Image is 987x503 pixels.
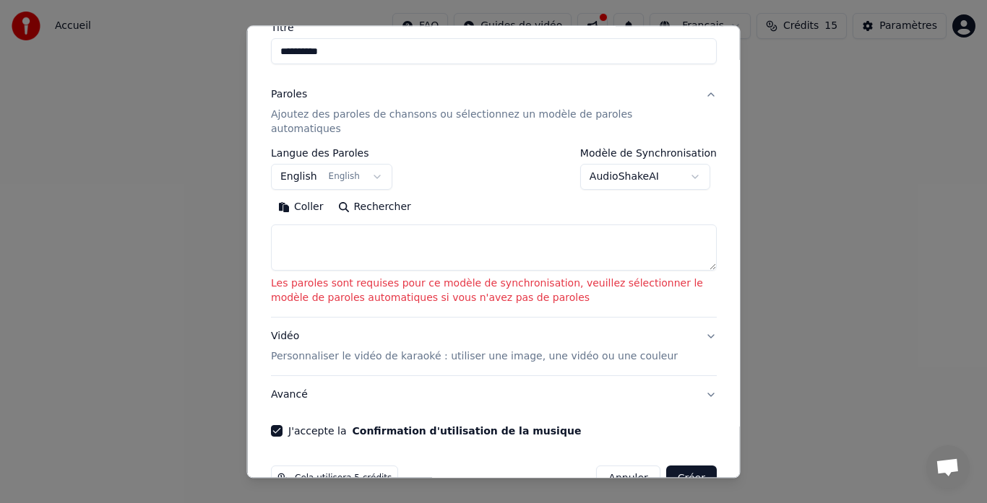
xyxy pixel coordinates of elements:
label: Modèle de Synchronisation [579,149,716,159]
div: ParolesAjoutez des paroles de chansons ou sélectionnez un modèle de paroles automatiques [271,149,717,318]
button: Avancé [271,377,717,414]
button: Rechercher [330,196,418,219]
button: ParolesAjoutez des paroles de chansons ou sélectionnez un modèle de paroles automatiques [271,76,717,149]
label: J'accepte la [288,427,581,437]
button: Annuler [596,466,660,492]
button: Coller [271,196,331,219]
p: Personnaliser le vidéo de karaoké : utiliser une image, une vidéo ou une couleur [271,350,678,364]
div: Vidéo [271,330,678,364]
p: Ajoutez des paroles de chansons ou sélectionnez un modèle de paroles automatiques [271,108,694,137]
label: Langue des Paroles [271,149,392,159]
button: Créer [665,466,716,492]
div: Paroles [271,88,307,102]
button: VidéoPersonnaliser le vidéo de karaoké : utiliser une image, une vidéo ou une couleur [271,318,717,376]
span: Cela utilisera 5 crédits [295,473,392,485]
button: J'accepte la [352,427,581,437]
p: Les paroles sont requises pour ce modèle de synchronisation, veuillez sélectionner le modèle de p... [271,277,717,306]
label: Titre [271,23,717,33]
